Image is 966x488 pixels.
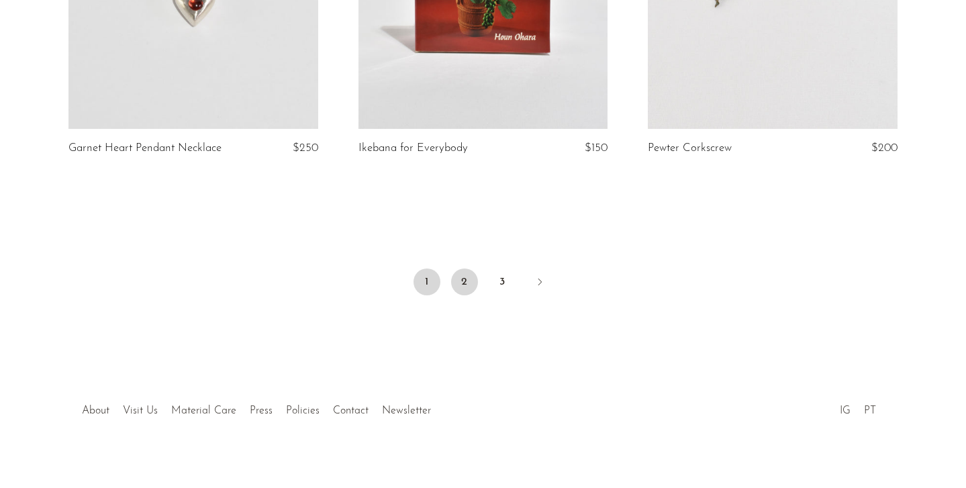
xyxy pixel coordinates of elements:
a: Visit Us [123,405,158,416]
a: 3 [489,269,516,295]
span: 1 [414,269,440,295]
a: Policies [286,405,320,416]
ul: Quick links [75,395,438,420]
a: Press [250,405,273,416]
a: IG [840,405,851,416]
a: 2 [451,269,478,295]
a: PT [864,405,876,416]
ul: Social Medias [833,395,883,420]
a: Material Care [171,405,236,416]
a: About [82,405,109,416]
span: $200 [871,142,898,154]
a: Contact [333,405,369,416]
span: $150 [585,142,608,154]
a: Ikebana for Everybody [358,142,468,154]
a: Next [526,269,553,298]
a: Garnet Heart Pendant Necklace [68,142,222,154]
span: $250 [293,142,318,154]
a: Pewter Corkscrew [648,142,732,154]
